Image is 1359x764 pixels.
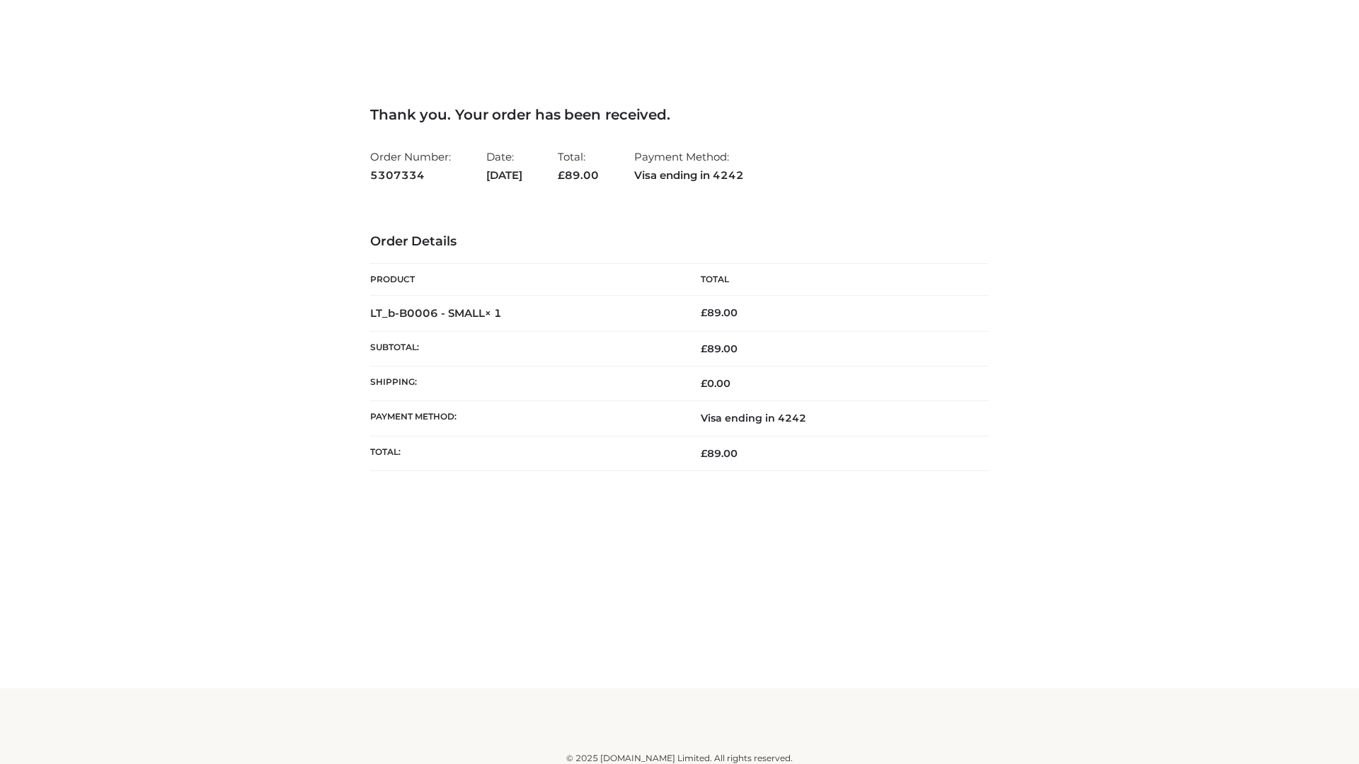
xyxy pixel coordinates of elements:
span: £ [701,447,707,460]
li: Payment Method: [634,144,744,187]
span: 89.00 [558,168,599,182]
li: Order Number: [370,144,451,187]
strong: [DATE] [486,166,522,185]
strong: × 1 [485,306,502,320]
span: £ [701,306,707,319]
bdi: 0.00 [701,377,730,390]
th: Total [679,264,989,296]
strong: LT_b-B0006 - SMALL [370,306,502,320]
bdi: 89.00 [701,306,738,319]
h3: Order Details [370,234,989,250]
th: Product [370,264,679,296]
th: Shipping: [370,366,679,401]
th: Total: [370,436,679,470]
span: £ [701,377,707,390]
th: Subtotal: [370,331,679,366]
span: £ [558,168,565,182]
strong: Visa ending in 4242 [634,166,744,185]
th: Payment method: [370,401,679,436]
li: Date: [486,144,522,187]
span: £ [701,342,707,355]
span: 89.00 [701,342,738,355]
td: Visa ending in 4242 [679,401,989,436]
strong: 5307334 [370,166,451,185]
li: Total: [558,144,599,187]
span: 89.00 [701,447,738,460]
h3: Thank you. Your order has been received. [370,106,989,123]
